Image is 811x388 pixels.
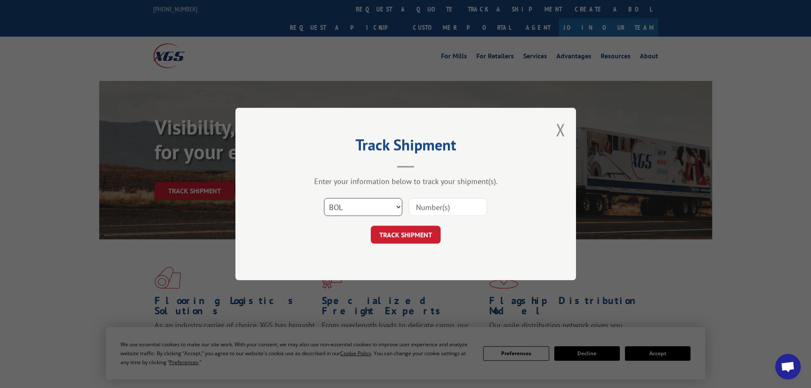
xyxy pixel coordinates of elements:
input: Number(s) [409,198,487,216]
div: Open chat [775,354,801,379]
button: TRACK SHIPMENT [371,226,441,244]
div: Enter your information below to track your shipment(s). [278,176,533,186]
h2: Track Shipment [278,139,533,155]
button: Close modal [556,118,565,141]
